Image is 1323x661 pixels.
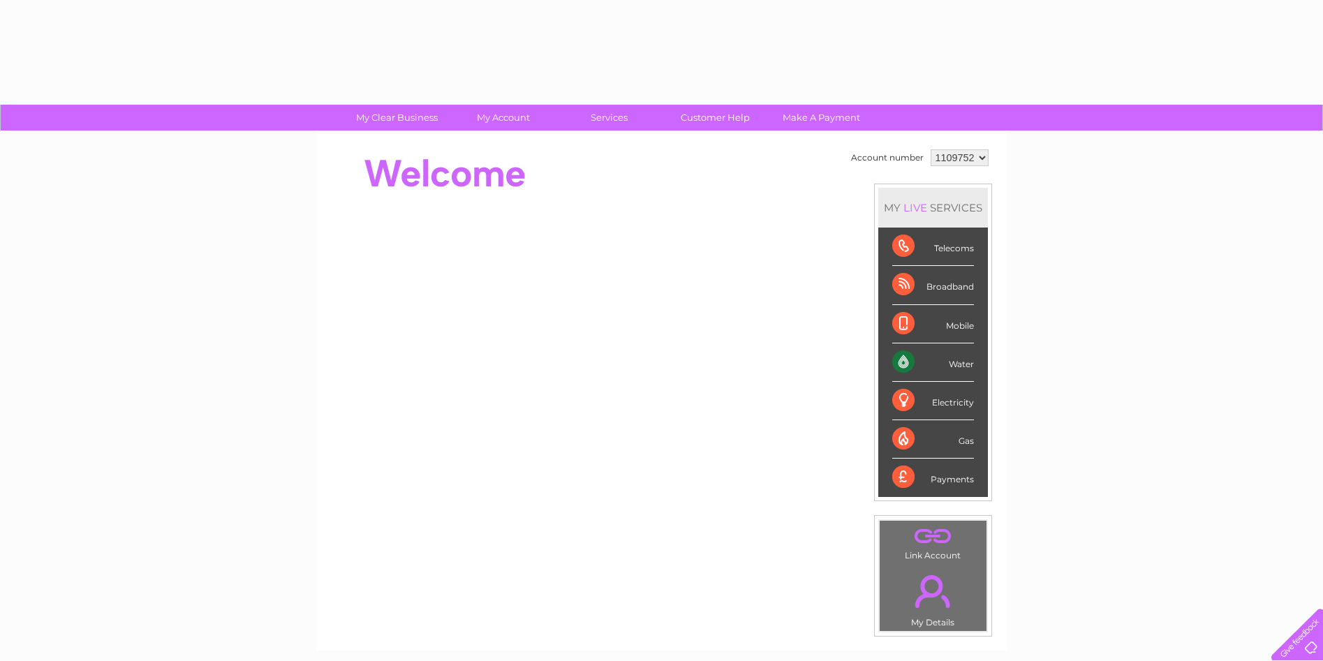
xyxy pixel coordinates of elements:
[658,105,773,131] a: Customer Help
[892,420,974,459] div: Gas
[339,105,454,131] a: My Clear Business
[892,228,974,266] div: Telecoms
[848,146,927,170] td: Account number
[883,567,983,616] a: .
[892,305,974,343] div: Mobile
[892,266,974,304] div: Broadband
[764,105,879,131] a: Make A Payment
[879,520,987,564] td: Link Account
[883,524,983,549] a: .
[892,459,974,496] div: Payments
[892,382,974,420] div: Electricity
[901,201,930,214] div: LIVE
[878,188,988,228] div: MY SERVICES
[552,105,667,131] a: Services
[445,105,561,131] a: My Account
[879,563,987,632] td: My Details
[892,343,974,382] div: Water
